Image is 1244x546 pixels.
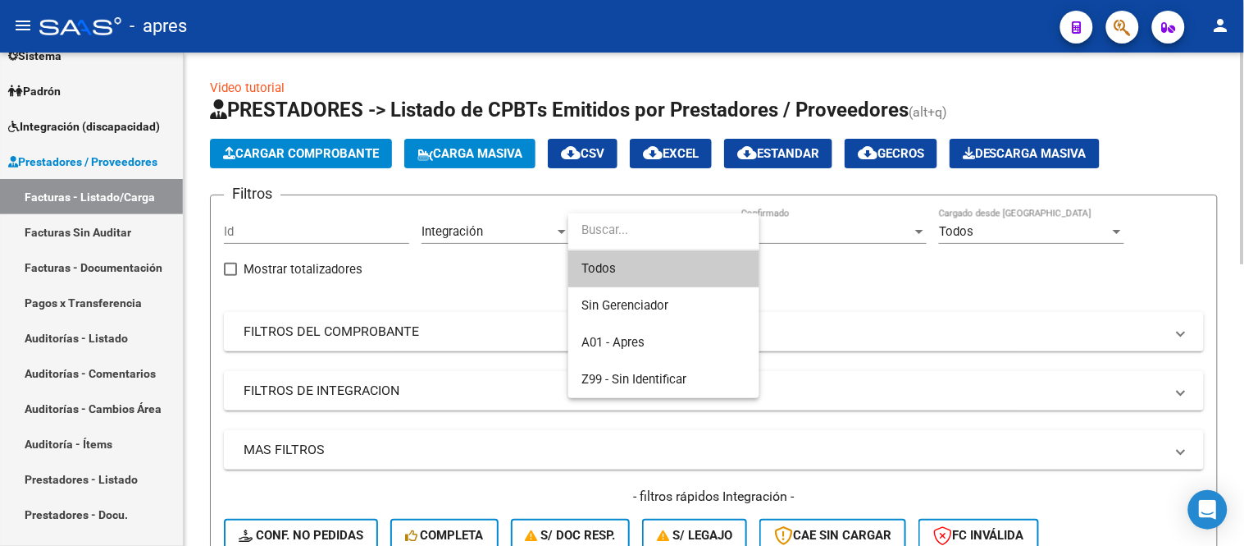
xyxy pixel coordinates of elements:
[568,212,759,249] input: dropdown search
[581,298,668,313] span: Sin Gerenciador
[581,335,645,350] span: A01 - Apres
[1188,490,1228,530] div: Open Intercom Messenger
[581,250,746,287] span: Todos
[581,372,686,387] span: Z99 - Sin Identificar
